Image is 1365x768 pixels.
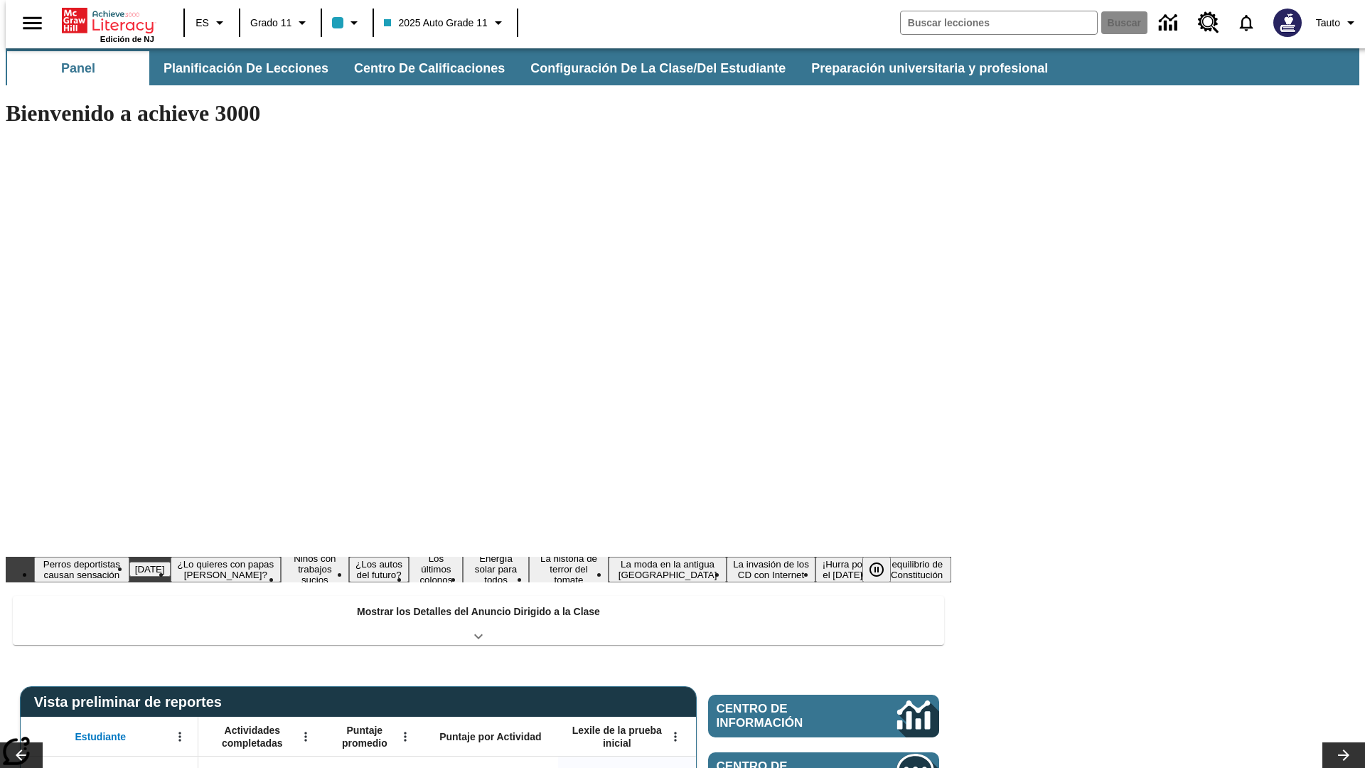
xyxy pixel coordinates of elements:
button: Diapositiva 1 Perros deportistas causan sensación [34,557,129,582]
div: Subbarra de navegación [6,48,1359,85]
button: Diapositiva 9 La moda en la antigua Roma [609,557,727,582]
button: Panel [7,51,149,85]
button: Abrir menú [395,726,416,747]
span: Tauto [1316,16,1340,31]
button: Diapositiva 3 ¿Lo quieres con papas fritas? [171,557,281,582]
input: Buscar campo [901,11,1097,34]
p: Mostrar los Detalles del Anuncio Dirigido a la Clase [357,604,600,619]
span: Puntaje promedio [331,724,399,750]
button: Diapositiva 5 ¿Los autos del futuro? [349,557,409,582]
div: Pausar [862,557,905,582]
button: Perfil/Configuración [1310,10,1365,36]
button: Diapositiva 11 ¡Hurra por el Día de la Constitución! [815,557,872,582]
div: Mostrar los Detalles del Anuncio Dirigido a la Clase [13,596,944,645]
span: 2025 Auto Grade 11 [384,16,487,31]
span: Edición de NJ [100,35,154,43]
button: Diapositiva 8 La historia de terror del tomate [529,551,609,587]
button: Diapositiva 6 Los últimos colonos [409,551,463,587]
button: Diapositiva 10 La invasión de los CD con Internet [727,557,815,582]
button: Diapositiva 12 El equilibrio de la Constitución [872,557,951,582]
button: Abrir el menú lateral [11,2,53,44]
button: Abrir menú [295,726,316,747]
button: Planificación de lecciones [152,51,340,85]
span: Estudiante [75,730,127,743]
button: Configuración de la clase/del estudiante [519,51,797,85]
button: Clase: 2025 Auto Grade 11, Selecciona una clase [378,10,512,36]
button: Abrir menú [665,726,686,747]
img: Avatar [1273,9,1302,37]
button: Diapositiva 2 Día del Trabajo [129,562,171,577]
a: Centro de recursos, Se abrirá en una pestaña nueva. [1189,4,1228,42]
span: Centro de información [717,702,850,730]
button: Carrusel de lecciones, seguir [1322,742,1365,768]
button: Lenguaje: ES, Selecciona un idioma [189,10,235,36]
button: Preparación universitaria y profesional [800,51,1059,85]
div: Portada [62,5,154,43]
div: Subbarra de navegación [6,51,1061,85]
h1: Bienvenido a achieve 3000 [6,100,951,127]
button: Centro de calificaciones [343,51,516,85]
button: Diapositiva 4 Niños con trabajos sucios [281,551,349,587]
button: Pausar [862,557,891,582]
span: Puntaje por Actividad [439,730,541,743]
button: Abrir menú [169,726,191,747]
a: Portada [62,6,154,35]
span: Lexile de la prueba inicial [565,724,669,750]
button: Escoja un nuevo avatar [1265,4,1310,41]
a: Centro de información [708,695,939,737]
button: El color de la clase es azul claro. Cambiar el color de la clase. [326,10,368,36]
a: Centro de información [1150,4,1189,43]
span: ES [196,16,209,31]
span: Grado 11 [250,16,291,31]
a: Notificaciones [1228,4,1265,41]
button: Diapositiva 7 Energía solar para todos [463,551,528,587]
span: Actividades completadas [205,724,299,750]
button: Grado: Grado 11, Elige un grado [245,10,316,36]
span: Vista preliminar de reportes [34,694,229,710]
